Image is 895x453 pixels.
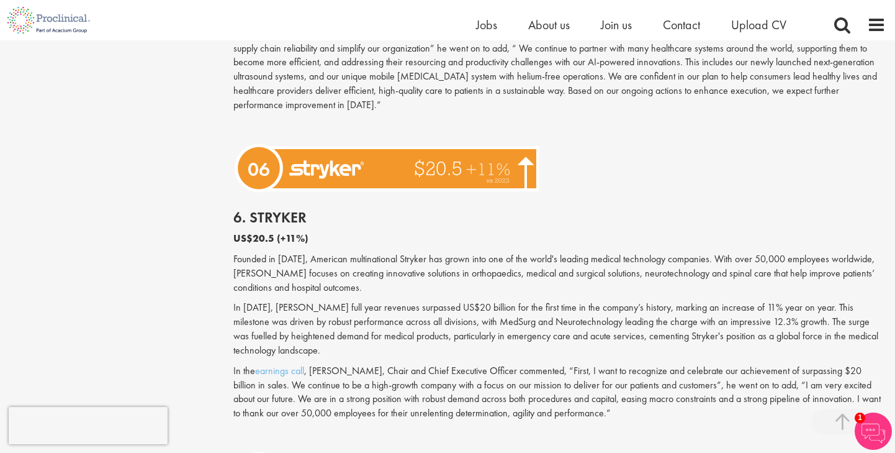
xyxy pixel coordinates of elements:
a: About us [528,17,570,33]
a: Join us [601,17,632,33]
b: US$20.5 (+11%) [233,232,308,245]
span: 1 [855,413,865,423]
p: In [DATE], [PERSON_NAME] full year revenues surpassed US$20 billion for the first time in the com... [233,301,886,357]
iframe: reCAPTCHA [9,407,168,444]
h2: 6. Stryker [233,209,886,226]
a: Contact [663,17,700,33]
img: Chatbot [855,413,892,450]
a: earnings call [255,364,304,377]
a: Upload CV [731,17,786,33]
a: Jobs [476,17,497,33]
p: In the , [PERSON_NAME], Chair and Chief Executive Officer commented, “First, I want to recognize ... [233,364,886,421]
p: Founded in [DATE], American multinational Stryker has grown into one of the world's leading medic... [233,252,886,295]
p: In light of the , CEO [PERSON_NAME] expressed, “We saw strong growth throughout the year based on... [233,27,886,112]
